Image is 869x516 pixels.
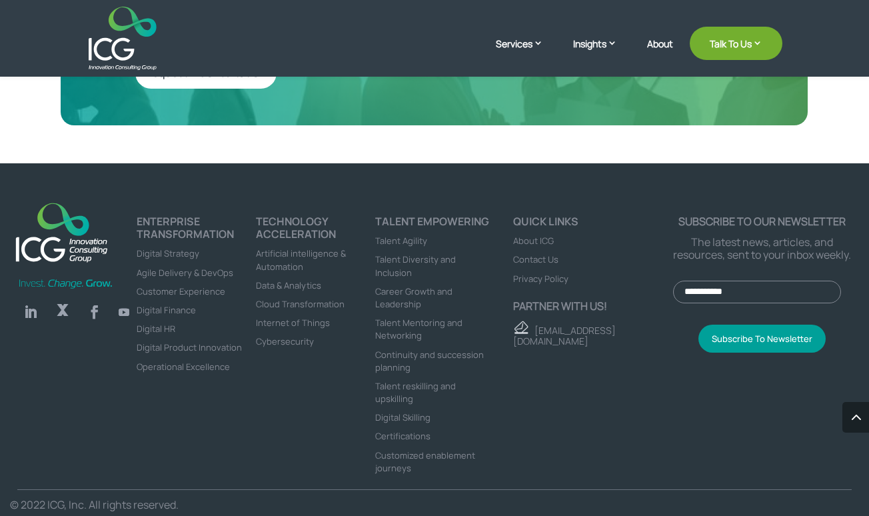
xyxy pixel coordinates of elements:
p: © 2022 ICG, Inc. All rights reserved. [10,499,411,511]
a: Follow on Facebook [81,299,108,325]
a: Insights [573,37,630,70]
a: Talent reskilling and upskilling [375,380,456,405]
a: Follow on Youtube [113,301,135,323]
a: Talk To Us [690,27,782,60]
a: Talent Mentoring and Networking [375,317,462,341]
p: The latest news, articles, and resources, sent to your inbox weekly. [673,236,852,261]
a: About [647,39,673,70]
a: Contact Us [513,253,558,265]
a: Customized enablement journeys [375,449,475,474]
a: Follow on LinkedIn [17,299,44,325]
img: ICG-new logo (1) [9,196,115,268]
a: Digital Product Innovation [137,341,242,353]
a: Customer Experience [137,285,225,297]
a: Agile Delivery & DevOps [137,267,233,279]
a: Operational Excellence [137,361,230,373]
a: Services [496,37,556,70]
p: Subscribe to our newsletter [673,215,852,228]
a: logo_footer [9,196,115,271]
h4: Quick links [513,215,672,234]
p: Partner with us! [513,300,672,313]
button: Subscribe To Newsletter [698,325,826,353]
a: Privacy Policy [513,273,568,285]
h4: TECHNOLOGY ACCELERATION [256,215,375,247]
a: Career Growth and Leadership [375,285,452,310]
h4: ENTERPRISE TRANSFORMATION [137,215,256,247]
a: Internet of Things [256,317,330,329]
a: Digital Finance [137,304,196,316]
a: Digital HR [137,323,175,335]
img: Invest-Change-Grow-Green [17,278,114,290]
iframe: Chat Widget [640,372,869,516]
a: Continuity and succession planning [375,349,484,373]
a: Digital Skilling [375,411,431,423]
a: About ICG [513,235,554,247]
a: Talent Agility [375,235,427,247]
a: [EMAIL_ADDRESS][DOMAIN_NAME] [513,324,616,348]
a: Follow on X [49,299,76,325]
a: Digital Strategy [137,247,199,259]
a: Certifications [375,430,431,442]
img: ICG [89,7,156,70]
a: Cloud Transformation [256,298,345,310]
a: Artificial intelligence & Automation [256,247,346,272]
a: Data & Analytics [256,279,321,291]
a: Cybersecurity [256,335,314,347]
span: Subscribe To Newsletter [712,333,812,345]
img: email - ICG [513,321,528,334]
a: Talent Diversity and Inclusion [375,253,456,278]
h4: Talent Empowering [375,215,494,234]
